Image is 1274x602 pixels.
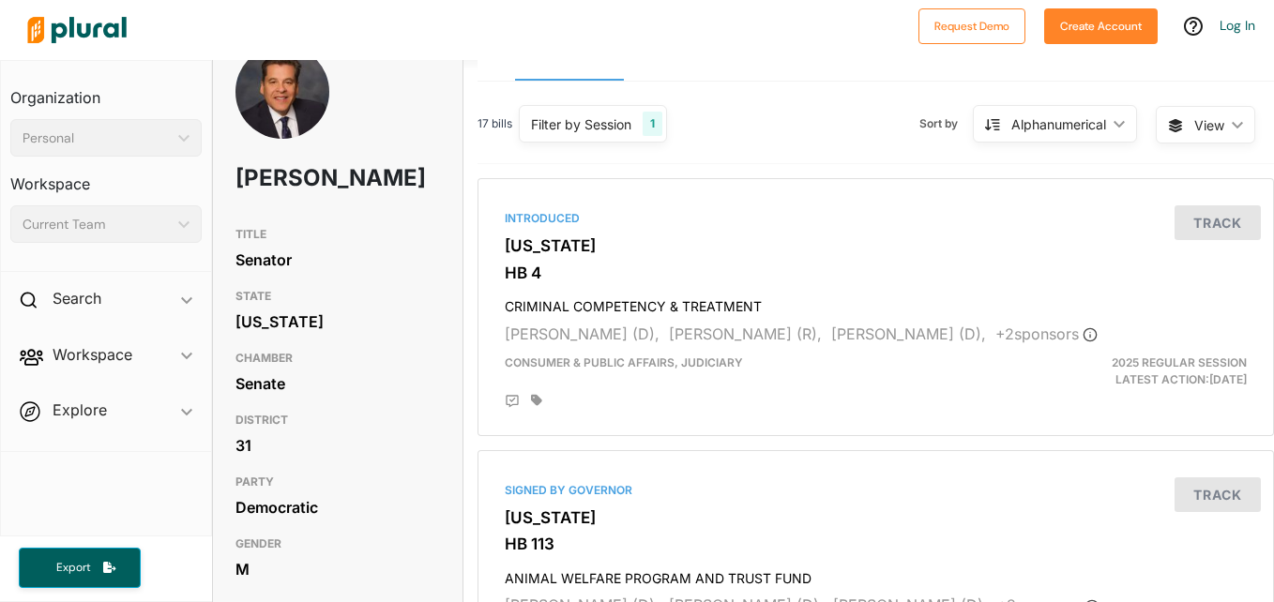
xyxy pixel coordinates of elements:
button: Export [19,548,141,588]
button: Request Demo [918,8,1025,44]
span: [PERSON_NAME] (D), [505,324,660,343]
div: Introduced [505,210,1247,227]
h3: [US_STATE] [505,236,1247,255]
div: Signed by Governor [505,482,1247,499]
span: + 2 sponsor s [995,324,1098,343]
div: Senate [235,369,440,398]
h3: [US_STATE] [505,508,1247,527]
div: Personal [23,128,171,148]
span: 2025 Regular Session [1112,355,1247,369]
h3: Organization [10,70,202,112]
h3: STATE [235,285,440,308]
h3: CHAMBER [235,347,440,369]
button: Create Account [1044,8,1158,44]
div: [US_STATE] [235,308,440,336]
div: Add Position Statement [505,394,520,409]
div: M [235,555,440,583]
span: Export [43,560,103,576]
div: Democratic [235,493,440,521]
div: Filter by Session [531,114,631,134]
div: 1 [643,112,662,136]
a: Create Account [1044,15,1158,35]
span: Consumer & Public Affairs, Judiciary [505,355,743,369]
div: Senator [235,246,440,274]
h3: HB 113 [505,534,1247,553]
h4: ANIMAL WELFARE PROGRAM AND TRUST FUND [505,562,1247,587]
span: View [1194,115,1224,135]
h3: GENDER [235,533,440,555]
h3: DISTRICT [235,409,440,431]
div: Alphanumerical [1011,114,1106,134]
button: Track [1175,477,1261,512]
div: Current Team [23,215,171,234]
div: Latest Action: [DATE] [1004,354,1261,388]
h2: Search [53,288,101,309]
h3: Workspace [10,157,202,198]
a: Request Demo [918,15,1025,35]
span: Sort by [919,115,973,132]
div: Add tags [531,394,542,407]
div: 31 [235,431,440,459]
span: [PERSON_NAME] (R), [669,324,822,343]
a: Log In [1220,17,1255,34]
span: [PERSON_NAME] (D), [831,324,986,343]
h1: [PERSON_NAME] [235,150,358,206]
h3: TITLE [235,223,440,246]
h4: CRIMINAL COMPETENCY & TREATMENT [505,290,1247,315]
h3: PARTY [235,471,440,493]
button: Track [1175,205,1261,240]
h3: HB 4 [505,263,1247,282]
img: Headshot of Joe Cervantes [235,45,329,176]
span: 17 bills [478,115,512,132]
